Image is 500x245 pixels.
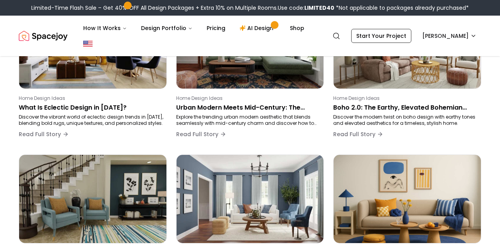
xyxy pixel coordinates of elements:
button: Design Portfolio [135,20,199,36]
p: Discover the modern twist on boho design with earthy tones and elevated aesthetics for a timeless... [333,114,478,126]
nav: Main [77,20,311,36]
img: Scandinavian, But Not Beige: 2025’s New Color Palette [334,155,481,243]
a: Spacejoy [19,28,68,44]
a: Start Your Project [351,29,411,43]
p: Boho 2.0: The Earthy, Elevated Bohemian Look of 2025 [333,103,478,112]
p: Urban Modern Meets Mid-Century: The Pinterest Trend You’ll Want to Copy [176,103,321,112]
img: Classic Interiors with a Twist: How Traditional Is Trending Again [19,155,166,243]
img: Create a Breezy Contemporary Coastal Look for Your Beach Home [177,155,324,243]
button: Read Full Story [333,126,383,142]
span: *Not applicable to packages already purchased* [334,4,469,12]
button: Read Full Story [176,126,226,142]
a: Pricing [200,20,232,36]
button: Read Full Story [19,126,69,142]
b: LIMITED40 [304,4,334,12]
nav: Global [19,16,481,56]
p: Home Design Ideas [333,95,478,101]
div: Limited-Time Flash Sale – Get 40% OFF All Design Packages + Extra 10% on Multiple Rooms. [31,4,469,12]
p: Explore the trending urban modern aesthetic that blends seamlessly with mid-century charm and dis... [176,114,321,126]
p: Discover the vibrant world of eclectic design trends in [DATE], blending bold rugs, unique textur... [19,114,164,126]
button: How It Works [77,20,133,36]
a: Shop [284,20,311,36]
button: [PERSON_NAME] [418,29,481,43]
p: Home Design Ideas [176,95,321,101]
p: What Is Eclectic Design in [DATE]? [19,103,164,112]
img: United States [83,39,93,48]
a: AI Design [233,20,282,36]
span: Use code: [278,4,334,12]
img: Spacejoy Logo [19,28,68,44]
p: Home Design Ideas [19,95,164,101]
